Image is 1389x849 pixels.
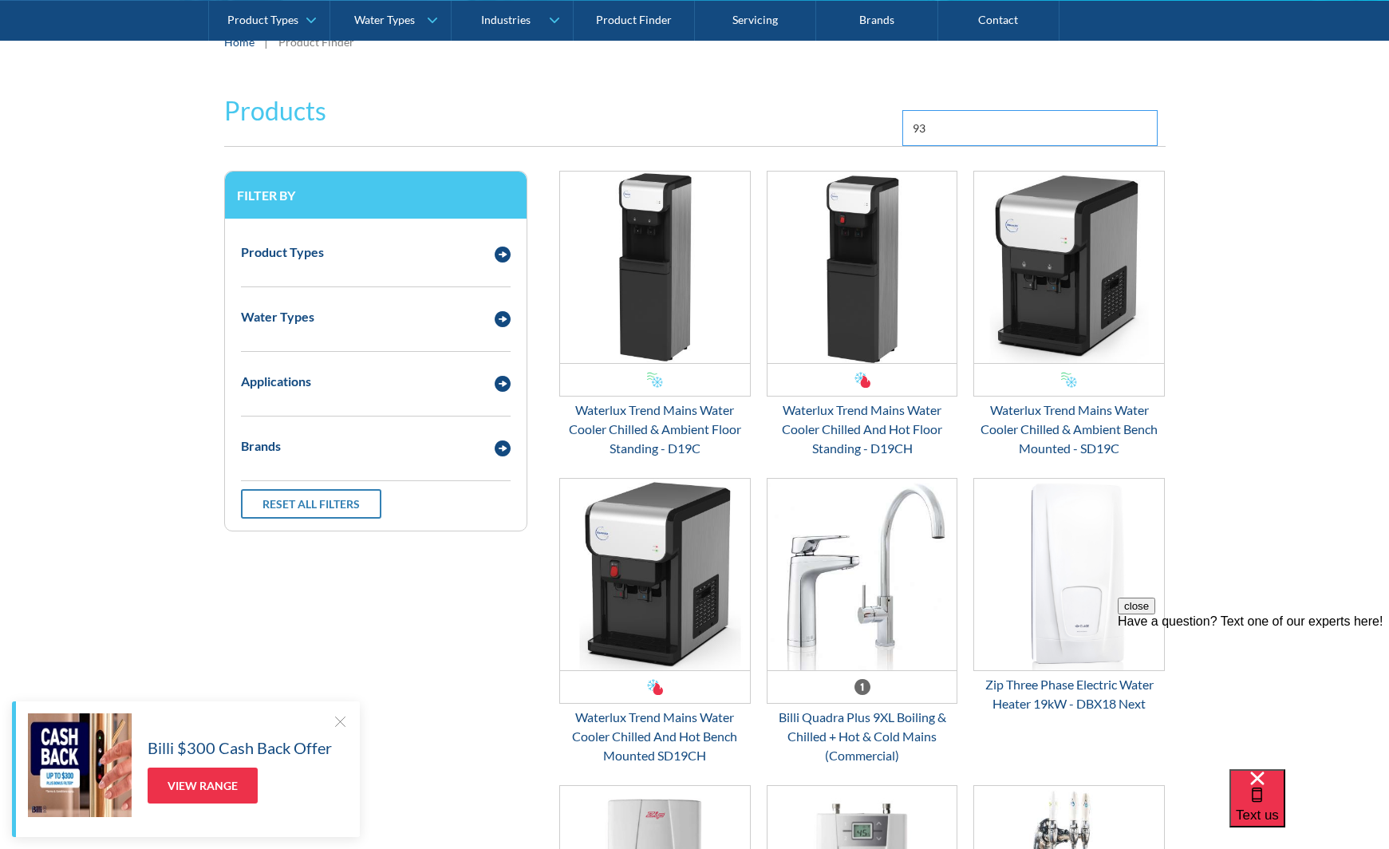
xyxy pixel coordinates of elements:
[973,401,1165,458] div: Waterlux Trend Mains Water Cooler Chilled & Ambient Bench Mounted - SD19C
[902,110,1158,146] input: Search by keyword
[973,478,1165,713] a: Zip Three Phase Electric Water Heater 19kW - DBX18 NextZip Three Phase Electric Water Heater 19kW...
[148,736,332,760] h5: Billi $300 Cash Back Offer
[559,708,751,765] div: Waterlux Trend Mains Water Cooler Chilled And Hot Bench Mounted SD19CH
[481,13,531,26] div: Industries
[354,13,415,26] div: Water Types
[767,708,958,765] div: Billi Quadra Plus 9XL Boiling & Chilled + Hot & Cold Mains (Commercial)
[237,188,515,203] h3: Filter by
[1229,769,1389,849] iframe: podium webchat widget bubble
[973,171,1165,458] a: Waterlux Trend Mains Water Cooler Chilled & Ambient Bench Mounted - SD19C Waterlux Trend Mains Wa...
[559,171,751,458] a: Waterlux Trend Mains Water Cooler Chilled & Ambient Floor Standing - D19CWaterlux Trend Mains Wat...
[241,372,311,391] div: Applications
[973,675,1165,713] div: Zip Three Phase Electric Water Heater 19kW - DBX18 Next
[560,479,750,670] img: Waterlux Trend Mains Water Cooler Chilled And Hot Bench Mounted SD19CH
[767,478,958,765] a: Billi Quadra Plus 9XL Boiling & Chilled + Hot & Cold Mains (Commercial)Billi Quadra Plus 9XL Boil...
[241,307,314,326] div: Water Types
[974,172,1164,363] img: Waterlux Trend Mains Water Cooler Chilled & Ambient Bench Mounted - SD19C
[559,478,751,765] a: Waterlux Trend Mains Water Cooler Chilled And Hot Bench Mounted SD19CHWaterlux Trend Mains Water ...
[148,768,258,804] a: View Range
[278,34,354,50] div: Product Finder
[224,34,255,50] a: Home
[28,713,132,817] img: Billi $300 Cash Back Offer
[241,243,324,262] div: Product Types
[1118,598,1389,789] iframe: podium webchat widget prompt
[768,479,957,670] img: Billi Quadra Plus 9XL Boiling & Chilled + Hot & Cold Mains (Commercial)
[262,32,270,51] div: |
[559,401,751,458] div: Waterlux Trend Mains Water Cooler Chilled & Ambient Floor Standing - D19C
[767,171,958,458] a: Waterlux Trend Mains Water Cooler Chilled And Hot Floor Standing - D19CHWaterlux Trend Mains Wate...
[974,479,1164,670] img: Zip Three Phase Electric Water Heater 19kW - DBX18 Next
[241,436,281,456] div: Brands
[227,13,298,26] div: Product Types
[224,92,326,130] h2: Products
[767,401,958,458] div: Waterlux Trend Mains Water Cooler Chilled And Hot Floor Standing - D19CH
[241,489,381,519] a: Reset all filters
[560,172,750,363] img: Waterlux Trend Mains Water Cooler Chilled & Ambient Floor Standing - D19C
[768,172,957,363] img: Waterlux Trend Mains Water Cooler Chilled And Hot Floor Standing - D19CH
